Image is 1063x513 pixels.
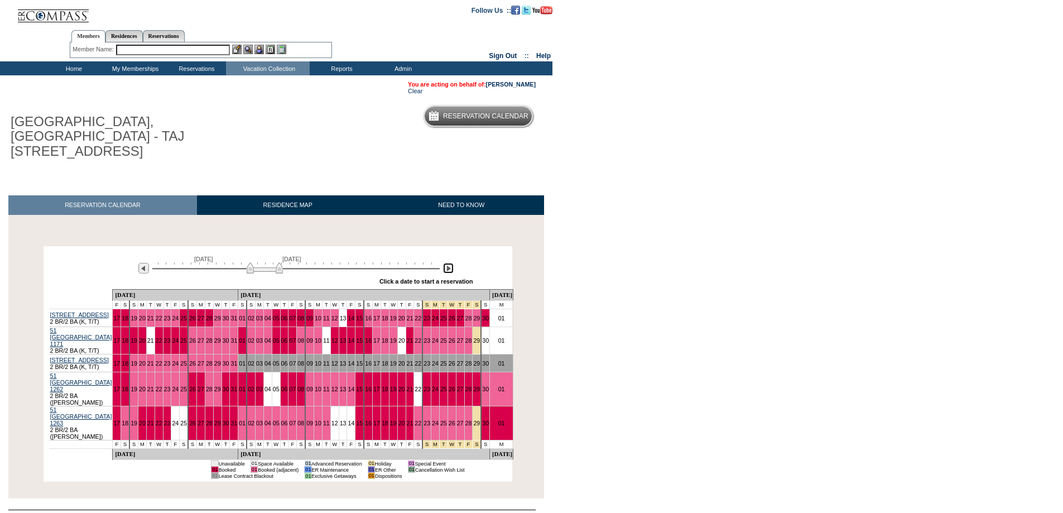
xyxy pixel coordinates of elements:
[390,420,397,426] a: 19
[264,337,271,344] a: 04
[365,360,372,367] a: 16
[143,30,185,42] a: Reservations
[289,360,296,367] a: 07
[131,420,137,426] a: 19
[230,315,237,322] a: 31
[230,360,237,367] a: 31
[206,360,213,367] a: 28
[440,386,447,392] a: 25
[189,386,196,392] a: 26
[289,315,296,322] a: 07
[482,360,489,367] a: 30
[390,337,397,344] a: 19
[407,337,413,344] a: 21
[50,357,109,363] a: [STREET_ADDRESS]
[536,52,551,60] a: Help
[113,337,120,344] a: 17
[340,315,347,322] a: 13
[340,420,347,426] a: 13
[180,420,187,426] a: 25
[432,360,439,367] a: 24
[340,386,347,392] a: 13
[382,386,388,392] a: 18
[373,386,380,392] a: 17
[239,386,246,392] a: 01
[511,6,520,13] a: Become our fan on Facebook
[331,420,338,426] a: 12
[306,386,313,392] a: 09
[340,360,347,367] a: 13
[305,301,314,309] td: S
[525,52,529,60] span: ::
[189,337,196,344] a: 26
[398,337,405,344] a: 20
[131,386,137,392] a: 19
[289,337,296,344] a: 07
[407,386,413,392] a: 21
[147,386,154,392] a: 21
[139,315,146,322] a: 20
[248,337,254,344] a: 02
[323,420,330,426] a: 11
[139,386,146,392] a: 20
[415,420,421,426] a: 22
[50,327,112,347] a: 51 [GEOGRAPHIC_DATA] 1171
[356,420,363,426] a: 15
[197,301,205,309] td: M
[315,315,321,322] a: 10
[457,386,464,392] a: 27
[465,315,472,322] a: 28
[415,337,421,344] a: 22
[122,386,128,392] a: 18
[214,360,221,367] a: 29
[382,315,388,322] a: 18
[172,337,179,344] a: 24
[449,337,455,344] a: 26
[205,301,213,309] td: T
[131,315,137,322] a: 19
[378,195,544,215] a: NEED TO KNOW
[371,61,432,75] td: Admin
[288,301,297,309] td: F
[407,420,413,426] a: 21
[248,360,254,367] a: 02
[472,6,511,15] td: Follow Us ::
[264,420,271,426] a: 04
[281,360,288,367] a: 06
[180,386,187,392] a: 25
[390,315,397,322] a: 19
[280,301,288,309] td: T
[532,6,552,15] img: Subscribe to our YouTube Channel
[323,386,330,392] a: 11
[122,337,128,344] a: 18
[164,420,171,426] a: 23
[156,386,162,392] a: 22
[266,45,275,54] img: Reservations
[331,360,338,367] a: 12
[432,420,439,426] a: 24
[223,360,229,367] a: 30
[331,337,338,344] a: 12
[214,337,221,344] a: 29
[147,360,154,367] a: 21
[443,113,528,120] h5: Reservation Calendar
[348,315,354,322] a: 14
[172,386,179,392] a: 24
[113,290,238,301] td: [DATE]
[498,315,505,322] a: 01
[473,337,480,344] a: 29
[356,386,363,392] a: 15
[365,315,372,322] a: 16
[390,386,397,392] a: 19
[373,315,380,322] a: 17
[382,337,388,344] a: 18
[139,420,146,426] a: 20
[230,420,237,426] a: 31
[156,337,162,344] a: 22
[440,360,447,367] a: 25
[498,386,505,392] a: 01
[164,337,171,344] a: 23
[356,315,363,322] a: 15
[348,420,354,426] a: 14
[424,360,430,367] a: 23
